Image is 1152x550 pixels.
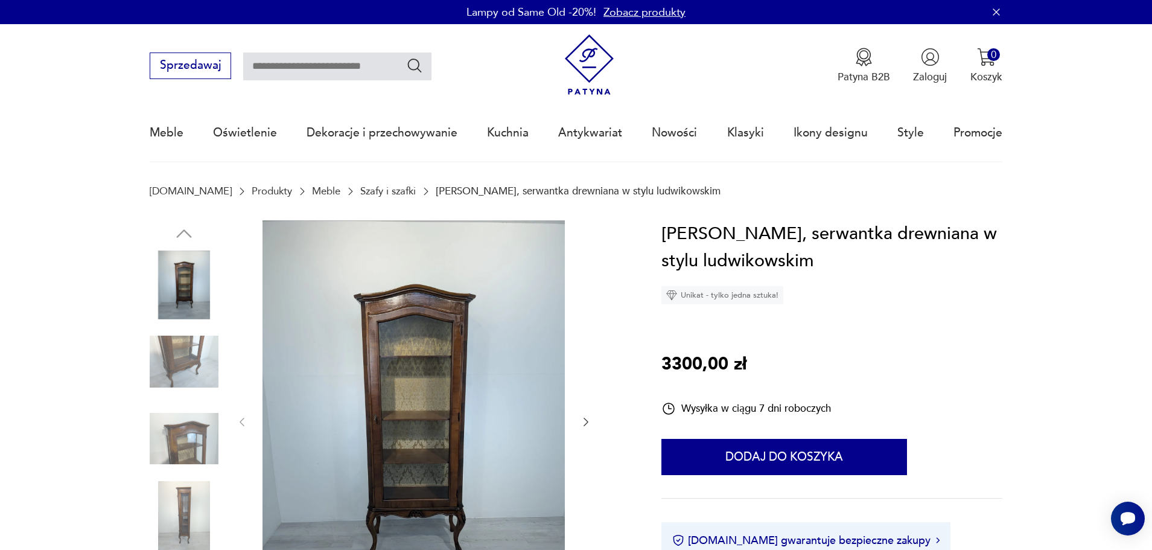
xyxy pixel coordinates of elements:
a: Klasyki [727,105,764,161]
img: Ikona koszyka [977,48,996,66]
button: Sprzedawaj [150,53,231,79]
a: Sprzedawaj [150,62,231,71]
iframe: Smartsupp widget button [1111,502,1145,536]
div: Unikat - tylko jedna sztuka! [661,286,783,304]
a: Zobacz produkty [603,5,686,20]
a: Ikona medaluPatyna B2B [838,48,890,84]
a: Dekoracje i przechowywanie [307,105,457,161]
div: Wysyłka w ciągu 7 dni roboczych [661,401,831,416]
p: Koszyk [970,70,1002,84]
button: Patyna B2B [838,48,890,84]
button: Zaloguj [913,48,947,84]
a: Produkty [252,185,292,197]
a: Kuchnia [487,105,529,161]
a: [DOMAIN_NAME] [150,185,232,197]
img: Ikona diamentu [666,290,677,301]
p: 3300,00 zł [661,351,746,379]
img: Zdjęcie produktu Witryna, serwantka drewniana w stylu ludwikowskim [150,405,218,473]
a: Ikony designu [794,105,868,161]
p: Lampy od Same Old -20%! [466,5,596,20]
button: 0Koszyk [970,48,1002,84]
button: [DOMAIN_NAME] gwarantuje bezpieczne zakupy [672,533,940,548]
a: Meble [312,185,340,197]
button: Szukaj [406,57,424,74]
a: Style [897,105,924,161]
a: Oświetlenie [213,105,277,161]
a: Nowości [652,105,697,161]
img: Ikona certyfikatu [672,534,684,546]
img: Ikona strzałki w prawo [936,537,940,543]
button: Dodaj do koszyka [661,439,907,475]
p: Patyna B2B [838,70,890,84]
img: Zdjęcie produktu Witryna, serwantka drewniana w stylu ludwikowskim [150,251,218,319]
img: Zdjęcie produktu Witryna, serwantka drewniana w stylu ludwikowskim [150,481,218,550]
a: Promocje [953,105,1002,161]
p: Zaloguj [913,70,947,84]
h1: [PERSON_NAME], serwantka drewniana w stylu ludwikowskim [661,220,1002,275]
p: [PERSON_NAME], serwantka drewniana w stylu ludwikowskim [436,185,721,197]
a: Szafy i szafki [360,185,416,197]
a: Meble [150,105,183,161]
a: Antykwariat [558,105,622,161]
img: Ikonka użytkownika [921,48,940,66]
img: Zdjęcie produktu Witryna, serwantka drewniana w stylu ludwikowskim [150,327,218,396]
img: Patyna - sklep z meblami i dekoracjami vintage [559,34,620,95]
img: Ikona medalu [854,48,873,66]
div: 0 [987,48,1000,61]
